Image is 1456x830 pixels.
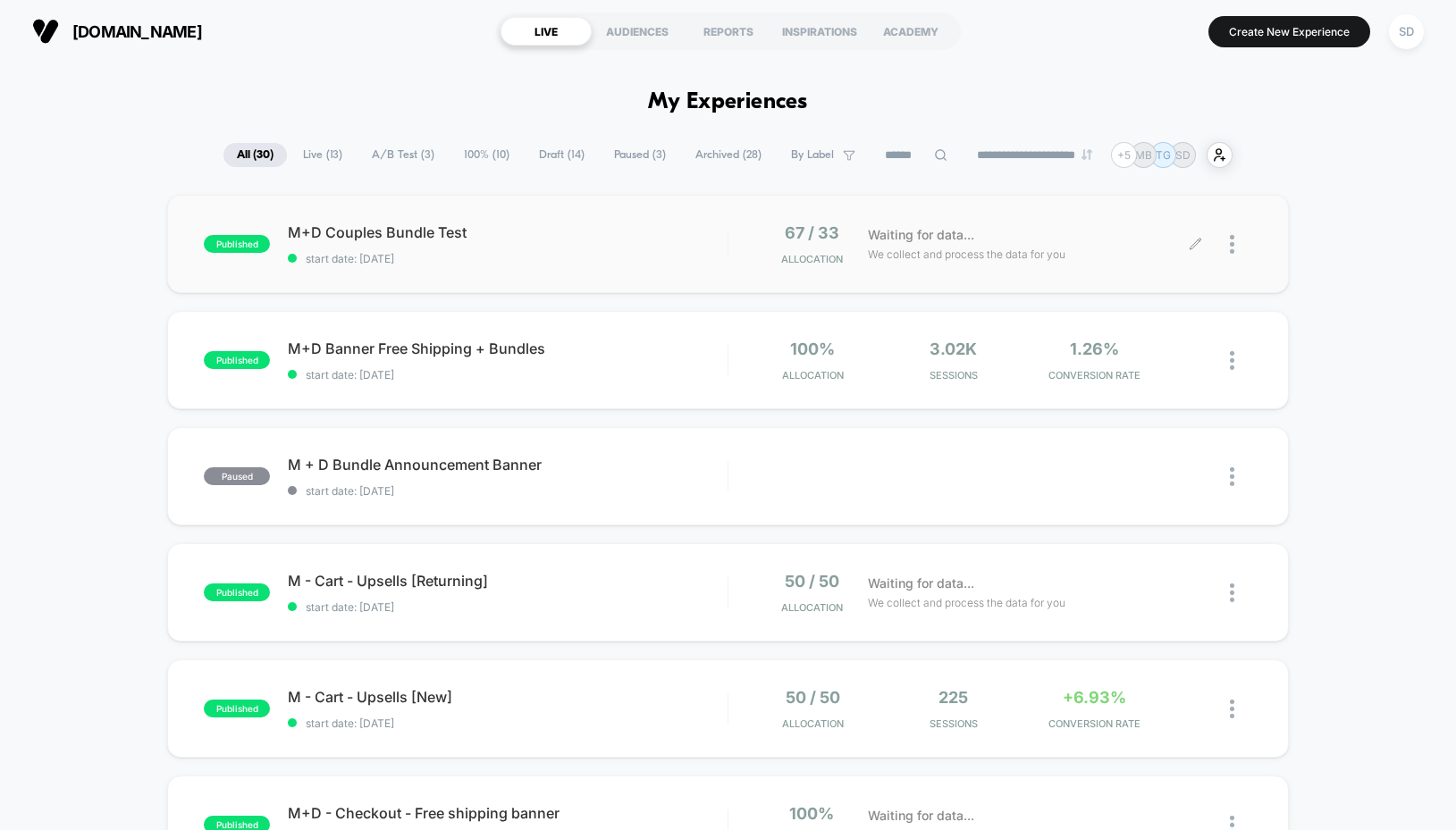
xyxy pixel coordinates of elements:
p: MB [1135,148,1152,162]
img: close [1230,583,1234,602]
p: TG [1156,148,1171,162]
span: All ( 30 ) [223,143,287,167]
span: Waiting for data... [868,574,974,593]
div: AUDIENCES [592,17,683,46]
span: Allocation [782,369,844,381]
span: M+D - Checkout - Free shipping banner [288,804,727,822]
img: Visually logo [32,18,59,45]
span: start date: [DATE] [288,717,727,730]
img: close [1230,700,1234,718]
span: Paused ( 3 ) [601,143,679,167]
span: Waiting for data... [868,225,974,245]
button: [DOMAIN_NAME] [27,17,207,46]
span: start date: [DATE] [288,484,727,498]
div: SD [1389,14,1424,49]
span: paused [204,467,270,485]
span: Draft ( 14 ) [526,143,598,167]
span: Allocation [782,717,844,730]
span: By Label [791,148,834,162]
span: Archived ( 28 ) [682,143,775,167]
span: We collect and process the data for you [868,246,1065,263]
span: Live ( 13 ) [290,143,356,167]
span: published [204,700,270,717]
span: 50 / 50 [786,688,840,707]
span: Allocation [781,601,843,614]
span: Sessions [888,369,1020,381]
span: 50 / 50 [785,572,839,591]
span: published [204,351,270,369]
div: + 5 [1111,142,1137,168]
span: 225 [938,688,968,707]
img: close [1230,351,1234,370]
span: start date: [DATE] [288,600,727,614]
span: M + D Bundle Announcement Banner [288,456,727,474]
span: Sessions [888,717,1020,730]
span: We collect and process the data for you [868,594,1065,611]
span: 100% ( 10 ) [450,143,523,167]
span: CONVERSION RATE [1029,369,1161,381]
img: close [1230,467,1234,486]
span: 100% [789,804,834,823]
h1: My Experiences [648,89,808,115]
button: SD [1384,13,1429,50]
button: Create New Experience [1208,16,1370,47]
span: M - Cart - Upsells [Returning] [288,572,727,590]
span: +6.93% [1063,688,1126,707]
div: LIVE [501,17,592,46]
span: 67 / 33 [785,223,839,242]
span: published [204,235,270,253]
div: REPORTS [683,17,774,46]
div: ACADEMY [865,17,956,46]
span: A/B Test ( 3 ) [358,143,448,167]
span: Waiting for data... [868,806,974,826]
span: 3.02k [930,340,977,358]
div: INSPIRATIONS [774,17,865,46]
span: published [204,583,270,601]
span: start date: [DATE] [288,368,727,381]
span: Allocation [781,253,843,265]
img: end [1081,149,1092,160]
span: 1.26% [1070,340,1119,358]
p: SD [1175,148,1191,162]
img: close [1230,235,1234,254]
span: 100% [790,340,835,358]
span: CONVERSION RATE [1029,717,1161,730]
span: start date: [DATE] [288,252,727,265]
span: M+D Couples Bundle Test [288,223,727,241]
span: M - Cart - Upsells [New] [288,688,727,706]
span: M+D Banner Free Shipping + Bundles [288,340,727,357]
span: [DOMAIN_NAME] [72,22,202,41]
